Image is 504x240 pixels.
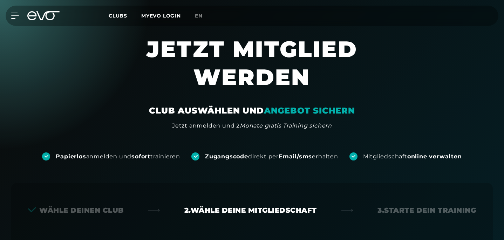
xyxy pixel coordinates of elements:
[91,35,413,105] h1: JETZT MITGLIED WERDEN
[109,12,141,19] a: Clubs
[56,153,180,160] div: anmelden und trainieren
[240,122,332,129] em: Monate gratis Training sichern
[377,205,476,215] div: 3. Starte dein Training
[184,205,317,215] div: 2. Wähle deine Mitgliedschaft
[56,153,86,160] strong: Papierlos
[195,13,203,19] span: en
[363,153,462,160] div: Mitgliedschaft
[195,12,211,20] a: en
[141,13,181,19] a: MYEVO LOGIN
[407,153,462,160] strong: online verwalten
[264,105,355,116] em: ANGEBOT SICHERN
[279,153,312,160] strong: Email/sms
[172,122,332,130] div: Jetzt anmelden und 2
[109,13,127,19] span: Clubs
[28,205,124,215] div: Wähle deinen Club
[149,105,355,116] div: CLUB AUSWÄHLEN UND
[205,153,248,160] strong: Zugangscode
[205,153,338,160] div: direkt per erhalten
[131,153,150,160] strong: sofort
